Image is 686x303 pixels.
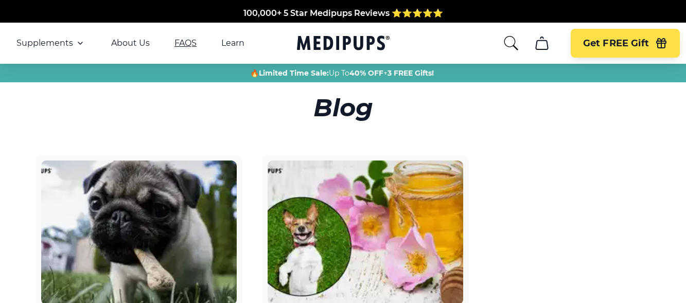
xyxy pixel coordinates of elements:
span: 100,000+ 5 Star Medipups Reviews ⭐️⭐️⭐️⭐️⭐️ [243,3,443,13]
button: Get FREE Gift [571,29,680,58]
span: Made In The [GEOGRAPHIC_DATA] from domestic & globally sourced ingredients [172,15,514,25]
button: cart [530,31,554,56]
a: Learn [221,38,244,48]
span: Supplements [16,38,73,48]
a: Medipups [297,33,390,55]
span: Get FREE Gift [583,38,649,49]
a: FAQS [174,38,197,48]
span: 🔥 Up To + [250,68,434,78]
button: search [503,35,519,51]
a: About Us [111,38,150,48]
button: Supplements [16,37,86,49]
h3: Blog [36,93,650,122]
